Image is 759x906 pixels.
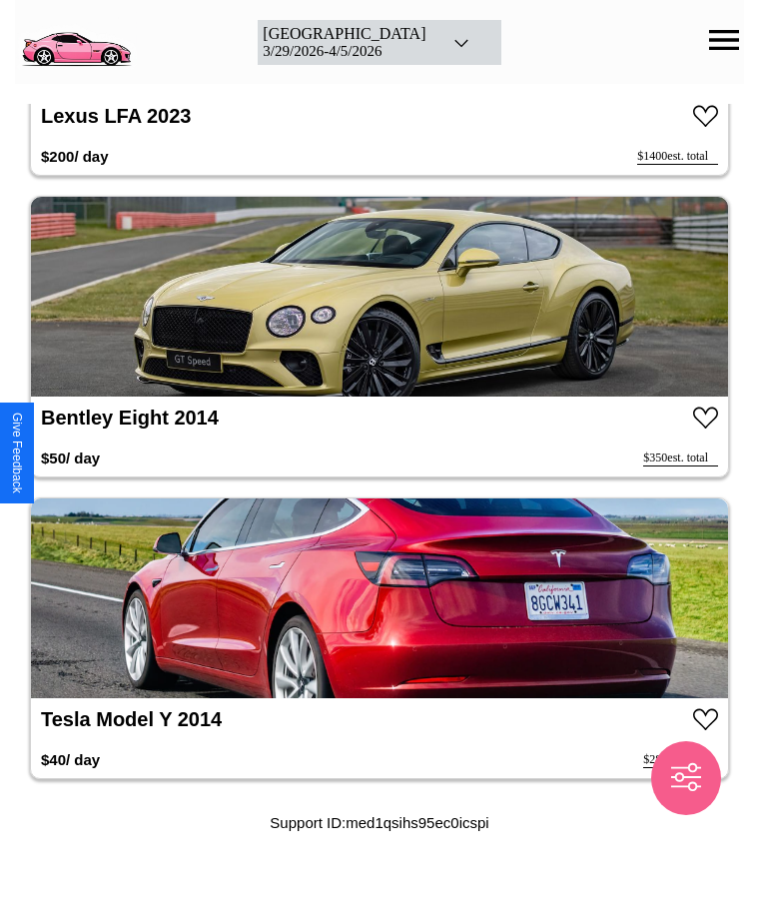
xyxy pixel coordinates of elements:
[41,105,191,127] a: Lexus LFA 2023
[15,10,137,70] img: logo
[643,752,718,768] div: $ 280 est. total
[270,809,488,836] p: Support ID: med1qsihs95ec0icspi
[41,407,219,429] a: Bentley Eight 2014
[41,440,100,476] h3: $ 50 / day
[263,25,425,43] div: [GEOGRAPHIC_DATA]
[10,413,24,493] div: Give Feedback
[643,451,718,466] div: $ 350 est. total
[41,138,109,175] h3: $ 200 / day
[41,741,100,778] h3: $ 40 / day
[263,43,425,60] div: 3 / 29 / 2026 - 4 / 5 / 2026
[637,149,718,165] div: $ 1400 est. total
[41,708,222,730] a: Tesla Model Y 2014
